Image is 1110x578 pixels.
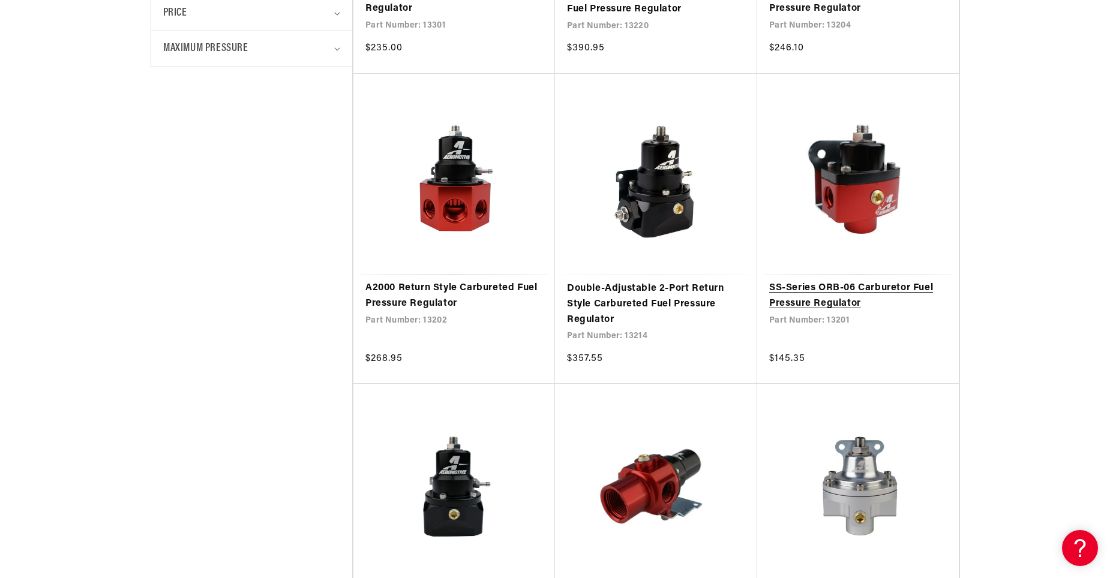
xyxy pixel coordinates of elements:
[567,281,745,327] a: Double-Adjustable 2-Port Return Style Carbureted Fuel Pressure Regulator
[365,281,543,311] a: A2000 Return Style Carbureted Fuel Pressure Regulator
[163,40,248,58] span: Maximum Pressure
[769,281,947,311] a: SS-Series ORB-06 Carburetor Fuel Pressure Regulator
[163,5,187,22] span: Price
[163,31,340,67] summary: Maximum Pressure (0 selected)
